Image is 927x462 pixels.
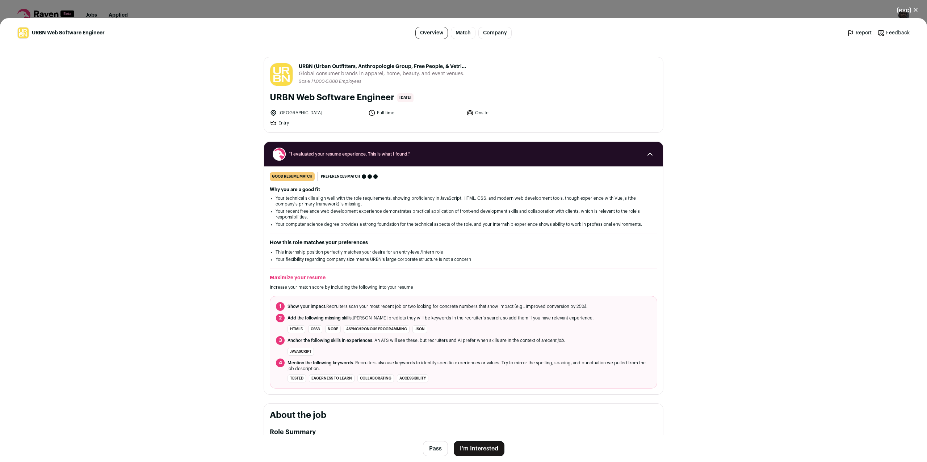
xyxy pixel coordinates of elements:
button: Pass [423,441,448,456]
span: Preferences match [321,173,360,180]
li: JavaScript [288,348,314,356]
img: e8103f8e05d805336c9e00053204a23ed21583eb2a7075ad303746d2f489e1b0.jpg [18,27,29,38]
a: Report [847,29,872,37]
a: Match [451,27,475,39]
span: 3 [276,336,285,345]
li: collaborating [357,374,394,382]
button: I'm Interested [454,441,504,456]
span: 1,000-5,000 Employees [313,79,361,84]
li: CSS3 [308,325,322,333]
li: Your flexibility regarding company size means URBN's large corporate structure is not a concern [276,257,651,262]
span: . Recruiters also use keywords to identify specific experiences or values. Try to mirror the spel... [288,360,651,372]
i: recent job. [544,338,565,343]
img: e8103f8e05d805336c9e00053204a23ed21583eb2a7075ad303746d2f489e1b0.jpg [270,63,293,86]
h2: How this role matches your preferences [270,239,657,246]
a: Company [478,27,512,39]
li: Node [325,325,341,333]
h2: Why you are a good fit [270,187,657,192]
li: eagerness to learn [309,374,355,382]
span: URBN (Urban Outfitters, Anthropologie Group, Free People, & Vetri... [299,63,466,70]
li: Full time [368,109,462,116]
span: URBN Web Software Engineer [32,29,105,37]
span: Mention the following keywords [288,361,353,365]
li: tested [288,374,306,382]
span: “I evaluated your resume experience. This is what I found.” [289,151,638,157]
h1: URBN Web Software Engineer [270,92,394,103]
span: [PERSON_NAME] predicts they will be keywords in the recruiter's search, so add them if you have r... [288,315,593,321]
li: Your technical skills align well with the role requirements, showing proficiency in JavaScript, H... [276,195,651,207]
p: Increase your match score by including the following into your resume [270,284,657,290]
a: Overview [415,27,448,39]
span: Global consumer brands in apparel, home, beauty, and event venues. [299,70,466,77]
h2: Maximize your resume [270,274,657,281]
li: [GEOGRAPHIC_DATA] [270,109,364,116]
span: 1 [276,302,285,311]
li: Your recent freelance web development experience demonstrates practical application of front-end ... [276,208,651,220]
h2: About the job [270,410,657,421]
li: Your computer science degree provides a strong foundation for the technical aspects of the role, ... [276,221,651,227]
span: Recruiters scan your most recent job or two looking for concrete numbers that show impact (e.g., ... [288,304,587,309]
li: This internship position perfectly matches your desire for an entry-level/intern role [276,249,651,255]
div: good resume match [270,172,315,181]
span: Show your impact. [288,304,326,309]
li: Entry [270,119,364,127]
li: asynchronous programming [344,325,410,333]
li: accessibility [397,374,428,382]
span: . An ATS will see these, but recruiters and AI prefer when skills are in the context of a [288,338,565,343]
span: [DATE] [397,93,414,102]
span: Anchor the following skills in experiences [288,338,372,343]
button: Close modal [888,2,927,18]
li: / [311,79,361,84]
span: 4 [276,359,285,367]
li: HTML5 [288,325,305,333]
span: 2 [276,314,285,322]
h2: Role Summary [270,427,657,437]
li: Onsite [466,109,561,116]
a: Feedback [877,29,910,37]
span: Add the following missing skills. [288,316,353,320]
li: JSON [412,325,427,333]
li: Scale [299,79,311,84]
